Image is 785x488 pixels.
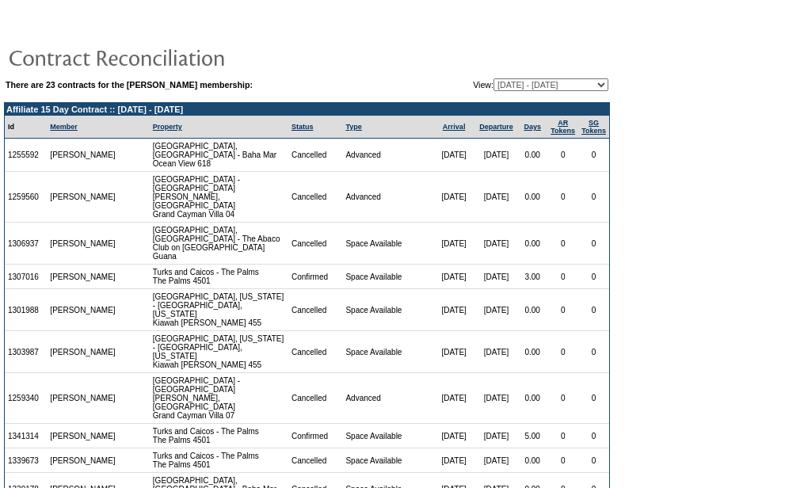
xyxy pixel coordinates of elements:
[8,41,325,73] img: pgTtlContractReconciliation.gif
[342,172,433,223] td: Advanced
[547,373,578,424] td: 0
[547,265,578,289] td: 0
[475,223,517,265] td: [DATE]
[47,265,120,289] td: [PERSON_NAME]
[150,172,288,223] td: [GEOGRAPHIC_DATA] - [GEOGRAPHIC_DATA][PERSON_NAME], [GEOGRAPHIC_DATA] Grand Cayman Villa 04
[5,103,609,116] td: Affiliate 15 Day Contract :: [DATE] - [DATE]
[150,265,288,289] td: Turks and Caicos - The Palms The Palms 4501
[547,289,578,331] td: 0
[578,331,609,373] td: 0
[578,223,609,265] td: 0
[342,424,433,448] td: Space Available
[433,373,474,424] td: [DATE]
[288,172,343,223] td: Cancelled
[517,448,547,473] td: 0.00
[517,373,547,424] td: 0.00
[5,289,47,331] td: 1301988
[47,424,120,448] td: [PERSON_NAME]
[150,373,288,424] td: [GEOGRAPHIC_DATA] - [GEOGRAPHIC_DATA][PERSON_NAME], [GEOGRAPHIC_DATA] Grand Cayman Villa 07
[288,223,343,265] td: Cancelled
[47,289,120,331] td: [PERSON_NAME]
[547,331,578,373] td: 0
[288,331,343,373] td: Cancelled
[5,265,47,289] td: 1307016
[5,139,47,172] td: 1255592
[47,139,120,172] td: [PERSON_NAME]
[475,172,517,223] td: [DATE]
[517,289,547,331] td: 0.00
[517,331,547,373] td: 0.00
[475,265,517,289] td: [DATE]
[547,139,578,172] td: 0
[443,123,466,131] a: Arrival
[433,139,474,172] td: [DATE]
[288,139,343,172] td: Cancelled
[342,139,433,172] td: Advanced
[581,119,606,135] a: SGTokens
[578,424,609,448] td: 0
[47,331,120,373] td: [PERSON_NAME]
[47,172,120,223] td: [PERSON_NAME]
[578,448,609,473] td: 0
[5,223,47,265] td: 1306937
[342,289,433,331] td: Space Available
[433,172,474,223] td: [DATE]
[551,119,575,135] a: ARTokens
[150,424,288,448] td: Turks and Caicos - The Palms The Palms 4501
[345,123,361,131] a: Type
[153,123,182,131] a: Property
[288,289,343,331] td: Cancelled
[517,172,547,223] td: 0.00
[547,172,578,223] td: 0
[342,373,433,424] td: Advanced
[50,123,78,131] a: Member
[5,116,47,139] td: Id
[5,172,47,223] td: 1259560
[433,448,474,473] td: [DATE]
[517,265,547,289] td: 3.00
[578,265,609,289] td: 0
[517,139,547,172] td: 0.00
[292,123,314,131] a: Status
[479,123,513,131] a: Departure
[342,448,433,473] td: Space Available
[288,373,343,424] td: Cancelled
[395,78,608,91] td: View:
[150,223,288,265] td: [GEOGRAPHIC_DATA], [GEOGRAPHIC_DATA] - The Abaco Club on [GEOGRAPHIC_DATA] Guana
[547,424,578,448] td: 0
[342,331,433,373] td: Space Available
[150,139,288,172] td: [GEOGRAPHIC_DATA], [GEOGRAPHIC_DATA] - Baha Mar Ocean View 618
[475,289,517,331] td: [DATE]
[150,289,288,331] td: [GEOGRAPHIC_DATA], [US_STATE] - [GEOGRAPHIC_DATA], [US_STATE] Kiawah [PERSON_NAME] 455
[433,424,474,448] td: [DATE]
[475,373,517,424] td: [DATE]
[5,448,47,473] td: 1339673
[288,424,343,448] td: Confirmed
[524,123,541,131] a: Days
[5,373,47,424] td: 1259340
[5,331,47,373] td: 1303987
[150,448,288,473] td: Turks and Caicos - The Palms The Palms 4501
[342,223,433,265] td: Space Available
[433,265,474,289] td: [DATE]
[578,289,609,331] td: 0
[47,373,120,424] td: [PERSON_NAME]
[517,424,547,448] td: 5.00
[517,223,547,265] td: 0.00
[433,331,474,373] td: [DATE]
[475,331,517,373] td: [DATE]
[6,80,253,90] b: There are 23 contracts for the [PERSON_NAME] membership:
[5,424,47,448] td: 1341314
[578,373,609,424] td: 0
[342,265,433,289] td: Space Available
[578,172,609,223] td: 0
[475,424,517,448] td: [DATE]
[578,139,609,172] td: 0
[547,448,578,473] td: 0
[47,223,120,265] td: [PERSON_NAME]
[475,448,517,473] td: [DATE]
[433,289,474,331] td: [DATE]
[288,265,343,289] td: Confirmed
[475,139,517,172] td: [DATE]
[47,448,120,473] td: [PERSON_NAME]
